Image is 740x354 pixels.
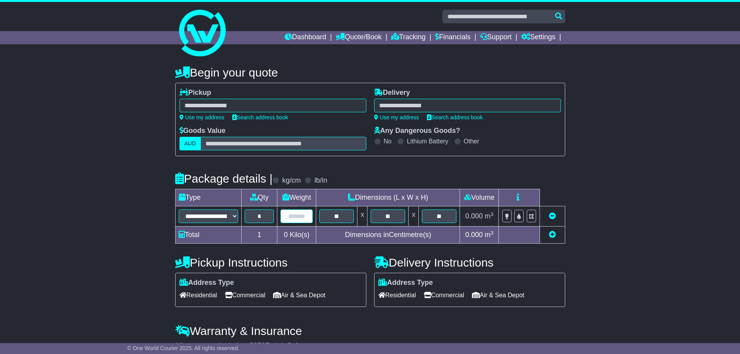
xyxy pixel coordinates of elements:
[175,342,565,350] div: All our quotes include a $ FreightSafe warranty.
[480,31,512,44] a: Support
[491,211,494,217] sup: 3
[175,172,273,185] h4: Package details |
[384,138,392,145] label: No
[407,138,448,145] label: Lithium Battery
[472,289,524,301] span: Air & Sea Depot
[175,256,366,269] h4: Pickup Instructions
[232,114,288,120] a: Search address book
[127,345,240,351] span: © One World Courier 2025. All rights reserved.
[179,127,226,135] label: Goods Value
[175,189,241,206] td: Type
[225,289,265,301] span: Commercial
[374,127,460,135] label: Any Dangerous Goods?
[179,279,234,287] label: Address Type
[277,227,316,244] td: Kilo(s)
[175,227,241,244] td: Total
[378,279,433,287] label: Address Type
[175,324,565,337] h4: Warranty & Insurance
[314,176,327,185] label: lb/in
[284,231,288,239] span: 0
[465,231,483,239] span: 0.000
[460,189,499,206] td: Volume
[336,31,381,44] a: Quote/Book
[464,138,479,145] label: Other
[374,89,410,97] label: Delivery
[282,176,301,185] label: kg/cm
[427,114,483,120] a: Search address book
[175,66,565,79] h4: Begin your quote
[465,212,483,220] span: 0.000
[374,256,565,269] h4: Delivery Instructions
[277,189,316,206] td: Weight
[391,31,425,44] a: Tracking
[241,227,277,244] td: 1
[241,189,277,206] td: Qty
[549,231,556,239] a: Add new item
[254,342,265,349] span: 250
[316,227,460,244] td: Dimensions in Centimetre(s)
[521,31,555,44] a: Settings
[424,289,464,301] span: Commercial
[179,114,225,120] a: Use my address
[378,289,416,301] span: Residential
[491,230,494,236] sup: 3
[285,31,326,44] a: Dashboard
[316,189,460,206] td: Dimensions (L x W x H)
[273,289,326,301] span: Air & Sea Depot
[549,212,556,220] a: Remove this item
[179,89,211,97] label: Pickup
[357,206,367,227] td: x
[485,212,494,220] span: m
[409,206,419,227] td: x
[179,137,201,150] label: AUD
[435,31,470,44] a: Financials
[374,114,419,120] a: Use my address
[179,289,217,301] span: Residential
[485,231,494,239] span: m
